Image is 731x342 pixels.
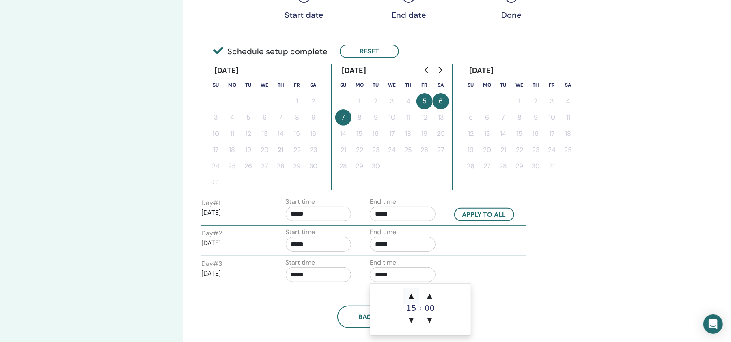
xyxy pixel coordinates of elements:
[544,77,560,93] th: Friday
[544,158,560,174] button: 31
[384,77,400,93] th: Wednesday
[479,77,495,93] th: Monday
[403,288,419,304] span: ▲
[495,142,511,158] button: 21
[335,77,351,93] th: Sunday
[224,77,240,93] th: Monday
[433,109,449,126] button: 13
[454,208,514,221] button: Apply to all
[208,142,224,158] button: 17
[289,158,305,174] button: 29
[463,158,479,174] button: 26
[240,126,257,142] button: 12
[511,109,528,126] button: 8
[335,109,351,126] button: 7
[368,126,384,142] button: 16
[305,77,321,93] th: Saturday
[201,238,267,248] p: [DATE]
[384,126,400,142] button: 17
[528,77,544,93] th: Thursday
[208,77,224,93] th: Sunday
[419,288,421,328] div: :
[416,109,433,126] button: 12
[240,142,257,158] button: 19
[544,109,560,126] button: 10
[416,93,433,109] button: 5
[463,64,500,77] div: [DATE]
[422,312,438,328] span: ▼
[201,259,222,269] label: Day # 3
[208,174,224,190] button: 31
[351,126,368,142] button: 15
[400,142,416,158] button: 25
[208,158,224,174] button: 24
[479,109,495,126] button: 6
[463,126,479,142] button: 12
[544,142,560,158] button: 24
[422,288,438,304] span: ▲
[340,45,399,58] button: Reset
[463,77,479,93] th: Sunday
[511,77,528,93] th: Wednesday
[273,126,289,142] button: 14
[400,109,416,126] button: 11
[560,109,576,126] button: 11
[544,93,560,109] button: 3
[305,126,321,142] button: 16
[433,142,449,158] button: 27
[201,229,222,238] label: Day # 2
[495,126,511,142] button: 14
[213,45,328,58] span: Schedule setup complete
[368,109,384,126] button: 9
[305,158,321,174] button: 30
[208,64,246,77] div: [DATE]
[416,126,433,142] button: 19
[208,126,224,142] button: 10
[528,158,544,174] button: 30
[240,158,257,174] button: 26
[305,109,321,126] button: 9
[257,142,273,158] button: 20
[384,109,400,126] button: 10
[286,227,315,237] label: Start time
[560,142,576,158] button: 25
[420,62,433,78] button: Go to previous month
[240,109,257,126] button: 5
[528,109,544,126] button: 9
[422,304,438,312] div: 00
[224,142,240,158] button: 18
[351,109,368,126] button: 8
[463,142,479,158] button: 19
[358,313,375,321] span: Back
[289,93,305,109] button: 1
[240,77,257,93] th: Tuesday
[479,142,495,158] button: 20
[305,93,321,109] button: 2
[368,77,384,93] th: Tuesday
[305,142,321,158] button: 23
[351,142,368,158] button: 22
[463,109,479,126] button: 5
[495,158,511,174] button: 28
[289,109,305,126] button: 8
[528,126,544,142] button: 16
[511,93,528,109] button: 1
[400,93,416,109] button: 4
[560,126,576,142] button: 18
[289,77,305,93] th: Friday
[560,93,576,109] button: 4
[337,306,397,328] button: Back
[479,126,495,142] button: 13
[351,158,368,174] button: 29
[511,126,528,142] button: 15
[384,142,400,158] button: 24
[368,158,384,174] button: 30
[370,258,396,267] label: End time
[433,62,446,78] button: Go to next month
[201,269,267,278] p: [DATE]
[511,158,528,174] button: 29
[224,158,240,174] button: 25
[286,258,315,267] label: Start time
[351,77,368,93] th: Monday
[491,10,532,20] div: Done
